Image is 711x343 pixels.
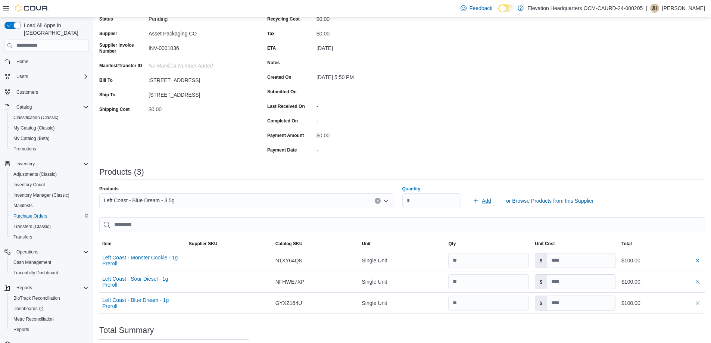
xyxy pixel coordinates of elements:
span: JH [652,4,658,13]
div: - [316,100,417,109]
a: BioTrack Reconciliation [10,294,63,303]
label: Recycling Cost [267,16,300,22]
span: Manifests [10,201,89,210]
a: Adjustments (Classic) [10,170,60,179]
span: NFHWE7XP [275,277,305,286]
button: Inventory [1,159,92,169]
button: Total [618,238,705,250]
button: Qty [445,238,532,250]
span: Total [621,241,632,247]
button: Catalog SKU [272,238,359,250]
div: No Manifest Number added [149,60,249,69]
button: Users [1,71,92,82]
div: $100.00 [621,277,702,286]
label: Payment Amount [267,132,304,138]
div: - [316,144,417,153]
div: Single Unit [359,274,446,289]
button: Reports [1,283,92,293]
label: Manifest/Transfer ID [99,63,142,69]
span: Operations [16,249,38,255]
button: Operations [13,247,41,256]
span: Feedback [470,4,492,12]
button: Operations [1,247,92,257]
div: Asset Packaging CO [149,28,249,37]
a: My Catalog (Classic) [10,124,58,132]
button: Clear input [375,198,381,204]
span: Cash Management [13,259,51,265]
span: Reports [16,285,32,291]
a: Inventory Count [10,180,48,189]
span: Catalog [13,103,89,112]
button: Unit Cost [532,238,618,250]
label: Products [99,186,119,192]
span: Add [482,197,491,205]
div: - [316,86,417,95]
p: Elevation Headquarters OCM-CAURD-24-000205 [527,4,643,13]
button: My Catalog (Beta) [7,133,92,144]
span: Home [16,59,28,65]
span: Inventory Manager (Classic) [10,191,89,200]
div: Single Unit [359,253,446,268]
div: $0.00 [316,13,417,22]
button: Transfers [7,232,92,242]
div: $100.00 [621,256,702,265]
span: BioTrack Reconciliation [13,295,60,301]
span: Inventory Count [10,180,89,189]
button: Promotions [7,144,92,154]
a: Manifests [10,201,35,210]
button: Left Coast - Sour Diesel - 1g Preroll [102,276,183,288]
button: Classification (Classic) [7,112,92,123]
span: BioTrack Reconciliation [10,294,89,303]
label: Created On [267,74,291,80]
h3: Total Summary [99,326,154,335]
span: Load All Apps in [GEOGRAPHIC_DATA] [21,22,89,37]
span: Adjustments (Classic) [10,170,89,179]
button: Reports [13,283,35,292]
span: Transfers [10,233,89,241]
div: $100.00 [621,299,702,308]
span: My Catalog (Classic) [13,125,55,131]
span: Supplier SKU [189,241,218,247]
a: Transfers (Classic) [10,222,54,231]
label: $ [535,275,547,289]
label: Quantity [402,186,421,192]
a: Feedback [458,1,495,16]
span: Classification (Classic) [13,115,59,121]
span: Catalog SKU [275,241,303,247]
span: Inventory Manager (Classic) [13,192,69,198]
span: Dashboards [10,304,89,313]
span: Users [16,74,28,79]
button: Catalog [1,102,92,112]
button: Adjustments (Classic) [7,169,92,180]
span: My Catalog (Beta) [10,134,89,143]
div: INV-0001036 [149,42,249,51]
span: Adjustments (Classic) [13,171,57,177]
button: Metrc Reconciliation [7,314,92,324]
label: ETA [267,45,276,51]
label: Last Received On [267,103,305,109]
a: Home [13,57,31,66]
label: Shipping Cost [99,106,130,112]
a: Reports [10,325,32,334]
label: Supplier Invoice Number [99,42,146,54]
div: - [316,57,417,66]
div: [STREET_ADDRESS] [149,89,249,98]
div: $0.00 [149,103,249,112]
button: Traceabilty Dashboard [7,268,92,278]
span: Unit Cost [535,241,555,247]
button: Customers [1,86,92,97]
span: Cash Management [10,258,89,267]
button: Add [470,193,494,208]
span: Manifests [13,203,32,209]
span: Promotions [10,144,89,153]
a: Dashboards [10,304,46,313]
div: [STREET_ADDRESS] [149,74,249,83]
button: Supplier SKU [186,238,272,250]
span: Reports [13,283,89,292]
span: Transfers (Classic) [13,224,51,230]
span: Home [13,57,89,66]
div: [DATE] [316,42,417,51]
span: Customers [13,87,89,96]
button: Users [13,72,31,81]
